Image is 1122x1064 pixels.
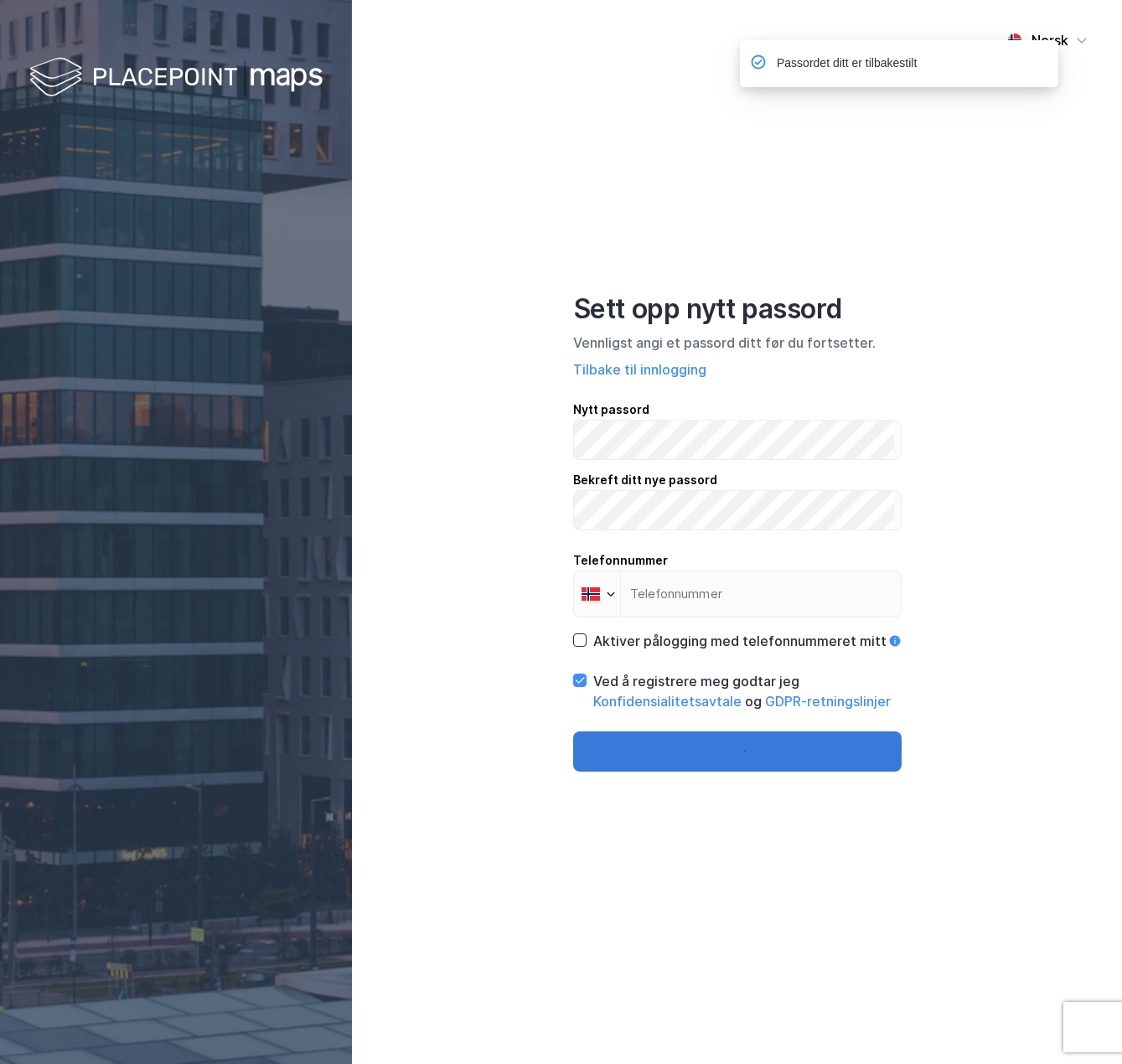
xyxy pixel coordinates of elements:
[573,400,902,420] div: Nytt passord
[573,359,706,380] button: Tilbake til innlogging
[777,54,917,74] div: Passordet ditt er tilbakestilt
[573,571,902,617] input: Telefonnummer
[573,550,902,571] div: Telefonnummer
[1038,984,1122,1064] iframe: Chat Widget
[593,671,902,711] div: Ved å registrere meg godtar jeg og
[573,333,902,353] div: Vennligst angi et passord ditt før du fortsetter.
[29,54,323,103] img: logo-white.f07954bde2210d2a523dddb988cd2aa7.svg
[574,571,620,617] div: Norway: + 47
[1032,30,1068,50] div: Norsk
[573,470,902,490] div: Bekreft ditt nye passord
[573,292,902,326] div: Sett opp nytt passord
[593,631,887,651] div: Aktiver pålogging med telefonnummeret mitt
